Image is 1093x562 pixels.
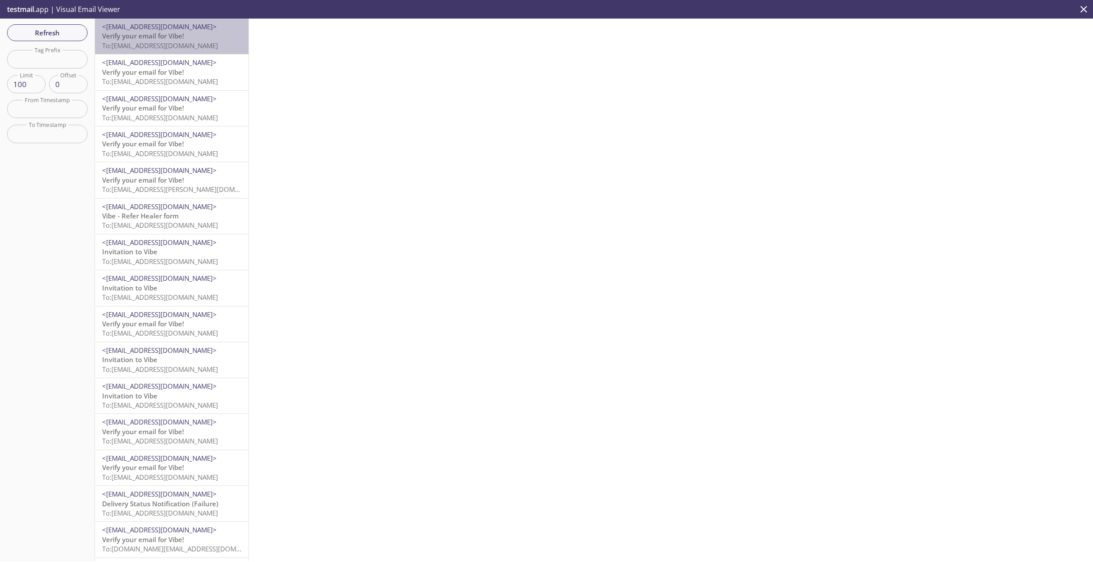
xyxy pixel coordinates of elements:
[102,382,217,390] span: <[EMAIL_ADDRESS][DOMAIN_NAME]>
[102,221,218,229] span: To: [EMAIL_ADDRESS][DOMAIN_NAME]
[102,417,217,426] span: <[EMAIL_ADDRESS][DOMAIN_NAME]>
[102,185,269,194] span: To: [EMAIL_ADDRESS][PERSON_NAME][DOMAIN_NAME]
[95,342,248,378] div: <[EMAIL_ADDRESS][DOMAIN_NAME]>Invitation to VibeTo:[EMAIL_ADDRESS][DOMAIN_NAME]
[102,346,217,355] span: <[EMAIL_ADDRESS][DOMAIN_NAME]>
[102,247,157,256] span: Invitation to Vibe
[102,68,184,76] span: Verify your email for Vibe!
[102,176,184,184] span: Verify your email for Vibe!
[102,41,218,50] span: To: [EMAIL_ADDRESS][DOMAIN_NAME]
[102,22,217,31] span: <[EMAIL_ADDRESS][DOMAIN_NAME]>
[102,489,217,498] span: <[EMAIL_ADDRESS][DOMAIN_NAME]>
[95,522,248,557] div: <[EMAIL_ADDRESS][DOMAIN_NAME]>Verify your email for Vibe!To:[DOMAIN_NAME][EMAIL_ADDRESS][DOMAIN_N...
[102,499,218,508] span: Delivery Status Notification (Failure)
[102,436,218,445] span: To: [EMAIL_ADDRESS][DOMAIN_NAME]
[95,234,248,270] div: <[EMAIL_ADDRESS][DOMAIN_NAME]>Invitation to VibeTo:[EMAIL_ADDRESS][DOMAIN_NAME]
[102,31,184,40] span: Verify your email for Vibe!
[102,293,218,302] span: To: [EMAIL_ADDRESS][DOMAIN_NAME]
[102,454,217,463] span: <[EMAIL_ADDRESS][DOMAIN_NAME]>
[95,450,248,486] div: <[EMAIL_ADDRESS][DOMAIN_NAME]>Verify your email for Vibe!To:[EMAIL_ADDRESS][DOMAIN_NAME]
[102,94,217,103] span: <[EMAIL_ADDRESS][DOMAIN_NAME]>
[95,414,248,449] div: <[EMAIL_ADDRESS][DOMAIN_NAME]>Verify your email for Vibe!To:[EMAIL_ADDRESS][DOMAIN_NAME]
[7,24,88,41] button: Refresh
[102,283,157,292] span: Invitation to Vibe
[95,486,248,521] div: <[EMAIL_ADDRESS][DOMAIN_NAME]>Delivery Status Notification (Failure)To:[EMAIL_ADDRESS][DOMAIN_NAME]
[102,310,217,319] span: <[EMAIL_ADDRESS][DOMAIN_NAME]>
[102,130,217,139] span: <[EMAIL_ADDRESS][DOMAIN_NAME]>
[14,27,80,38] span: Refresh
[102,274,217,283] span: <[EMAIL_ADDRESS][DOMAIN_NAME]>
[102,525,217,534] span: <[EMAIL_ADDRESS][DOMAIN_NAME]>
[102,211,179,220] span: Vibe - Refer Healer form
[102,166,217,175] span: <[EMAIL_ADDRESS][DOMAIN_NAME]>
[102,238,217,247] span: <[EMAIL_ADDRESS][DOMAIN_NAME]>
[95,199,248,234] div: <[EMAIL_ADDRESS][DOMAIN_NAME]>Vibe - Refer Healer formTo:[EMAIL_ADDRESS][DOMAIN_NAME]
[102,427,184,436] span: Verify your email for Vibe!
[102,257,218,266] span: To: [EMAIL_ADDRESS][DOMAIN_NAME]
[95,306,248,342] div: <[EMAIL_ADDRESS][DOMAIN_NAME]>Verify your email for Vibe!To:[EMAIL_ADDRESS][DOMAIN_NAME]
[102,149,218,158] span: To: [EMAIL_ADDRESS][DOMAIN_NAME]
[102,139,184,148] span: Verify your email for Vibe!
[102,355,157,364] span: Invitation to Vibe
[102,58,217,67] span: <[EMAIL_ADDRESS][DOMAIN_NAME]>
[102,77,218,86] span: To: [EMAIL_ADDRESS][DOMAIN_NAME]
[102,365,218,374] span: To: [EMAIL_ADDRESS][DOMAIN_NAME]
[102,103,184,112] span: Verify your email for Vibe!
[95,19,248,54] div: <[EMAIL_ADDRESS][DOMAIN_NAME]>Verify your email for Vibe!To:[EMAIL_ADDRESS][DOMAIN_NAME]
[102,329,218,337] span: To: [EMAIL_ADDRESS][DOMAIN_NAME]
[102,202,217,211] span: <[EMAIL_ADDRESS][DOMAIN_NAME]>
[95,378,248,413] div: <[EMAIL_ADDRESS][DOMAIN_NAME]>Invitation to VibeTo:[EMAIL_ADDRESS][DOMAIN_NAME]
[7,4,34,14] span: testmail
[95,91,248,126] div: <[EMAIL_ADDRESS][DOMAIN_NAME]>Verify your email for Vibe!To:[EMAIL_ADDRESS][DOMAIN_NAME]
[102,113,218,122] span: To: [EMAIL_ADDRESS][DOMAIN_NAME]
[102,508,218,517] span: To: [EMAIL_ADDRESS][DOMAIN_NAME]
[95,54,248,90] div: <[EMAIL_ADDRESS][DOMAIN_NAME]>Verify your email for Vibe!To:[EMAIL_ADDRESS][DOMAIN_NAME]
[102,544,270,553] span: To: [DOMAIN_NAME][EMAIL_ADDRESS][DOMAIN_NAME]
[102,401,218,409] span: To: [EMAIL_ADDRESS][DOMAIN_NAME]
[95,162,248,198] div: <[EMAIL_ADDRESS][DOMAIN_NAME]>Verify your email for Vibe!To:[EMAIL_ADDRESS][PERSON_NAME][DOMAIN_N...
[95,270,248,306] div: <[EMAIL_ADDRESS][DOMAIN_NAME]>Invitation to VibeTo:[EMAIL_ADDRESS][DOMAIN_NAME]
[102,463,184,472] span: Verify your email for Vibe!
[102,535,184,544] span: Verify your email for Vibe!
[102,391,157,400] span: Invitation to Vibe
[102,319,184,328] span: Verify your email for Vibe!
[95,126,248,162] div: <[EMAIL_ADDRESS][DOMAIN_NAME]>Verify your email for Vibe!To:[EMAIL_ADDRESS][DOMAIN_NAME]
[102,473,218,482] span: To: [EMAIL_ADDRESS][DOMAIN_NAME]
